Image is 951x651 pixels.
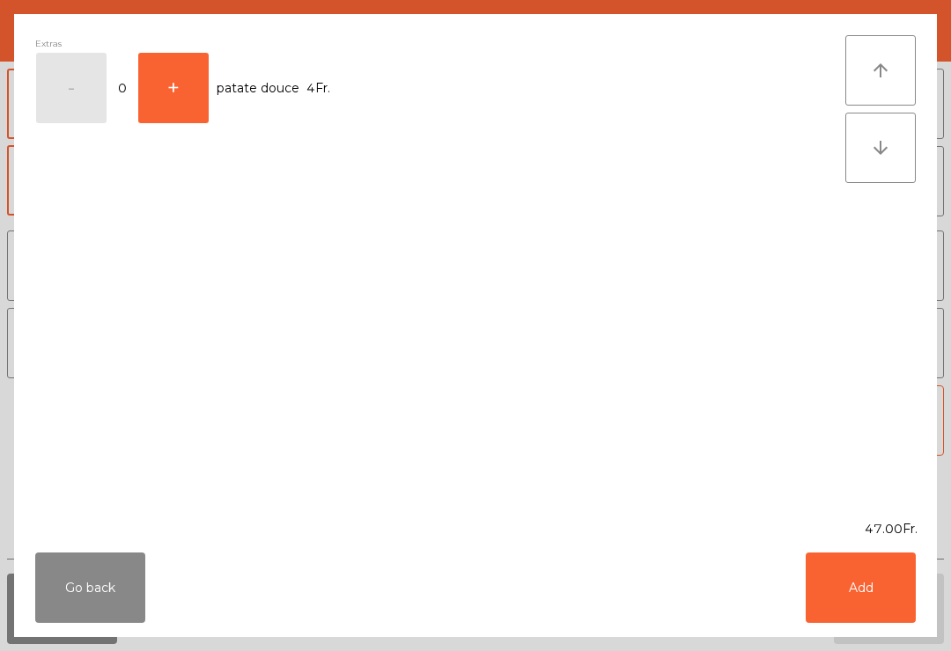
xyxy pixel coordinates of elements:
[138,53,209,123] button: +
[806,552,916,623] button: Add
[108,77,136,100] span: 0
[14,520,937,538] div: 47.00Fr.
[845,35,916,106] button: arrow_upward
[217,77,299,100] span: patate douce
[306,77,330,100] span: 4Fr.
[35,552,145,623] button: Go back
[845,113,916,183] button: arrow_downward
[35,35,845,52] div: Extras
[870,137,891,158] i: arrow_downward
[870,60,891,81] i: arrow_upward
